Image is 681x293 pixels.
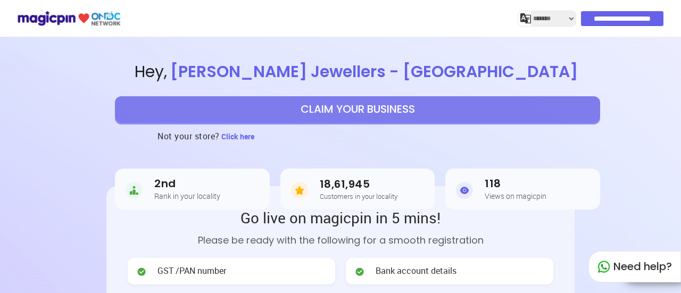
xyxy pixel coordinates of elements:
[136,266,147,277] img: check
[115,96,600,123] button: CLAIM YOUR BUSINESS
[126,180,143,201] img: Rank
[456,180,473,201] img: Views
[588,251,681,282] div: Need help?
[157,265,226,277] span: GST /PAN number
[354,266,365,277] img: check
[376,265,456,277] span: Bank account details
[154,178,220,190] h3: 2nd
[17,9,121,28] img: ondc-logo-new-small.8a59708e.svg
[128,233,553,247] p: Please be ready with the following for a smooth registration
[597,261,610,273] img: whatapp_green.7240e66a.svg
[320,178,397,190] h3: 18,61,945
[221,131,254,141] span: Click here
[485,192,546,200] h5: Views on magicpin
[485,178,546,190] h3: 118
[154,192,220,200] h5: Rank in your locality
[157,123,220,149] h3: Not your store?
[34,61,681,83] span: Hey ,
[291,180,308,201] img: Customers
[128,207,553,228] h2: Go live on magicpin in 5 mins!
[320,192,397,200] h5: Customers in your locality
[167,60,581,83] span: [PERSON_NAME] Jewellers - [GEOGRAPHIC_DATA]
[520,13,531,24] img: j2MGCQAAAABJRU5ErkJggg==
